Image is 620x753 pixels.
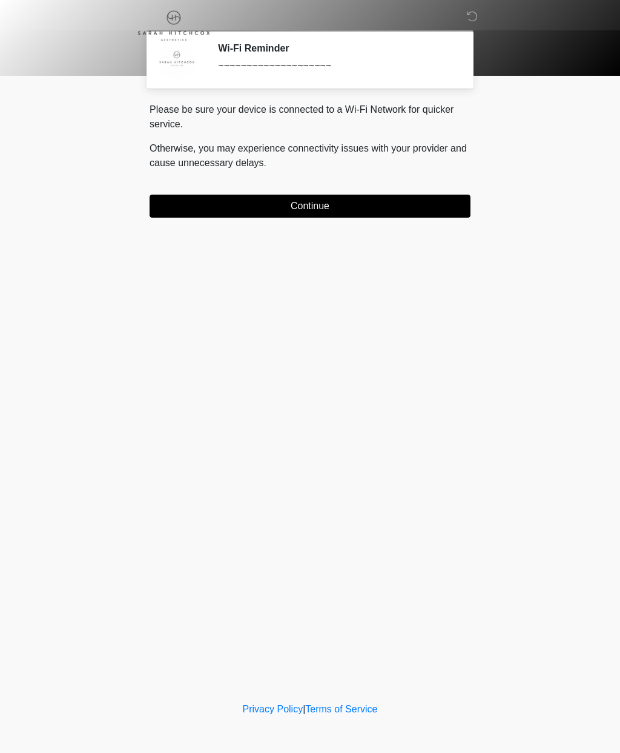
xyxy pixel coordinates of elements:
div: ~~~~~~~~~~~~~~~~~~~~ [218,59,452,73]
a: | [303,704,305,714]
a: Terms of Service [305,704,377,714]
p: Otherwise, you may experience connectivity issues with your provider and cause unnecessary delays [150,141,470,170]
a: Privacy Policy [243,704,303,714]
img: Sarah Hitchcox Aesthetics Logo [137,9,210,41]
span: . [264,158,266,168]
img: Agent Avatar [159,42,195,79]
p: Please be sure your device is connected to a Wi-Fi Network for quicker service. [150,102,470,132]
button: Continue [150,195,470,218]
